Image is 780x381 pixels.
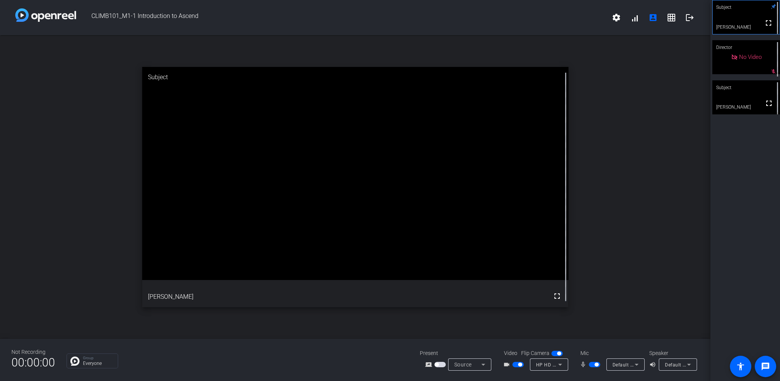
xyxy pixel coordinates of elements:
[521,349,549,357] span: Flip Camera
[739,54,762,60] span: No Video
[573,349,649,357] div: Mic
[83,356,114,360] p: Group
[612,13,621,22] mat-icon: settings
[552,291,562,301] mat-icon: fullscreen
[712,80,780,95] div: Subject
[649,349,695,357] div: Speaker
[667,13,676,22] mat-icon: grid_on
[142,67,569,88] div: Subject
[536,361,599,368] span: HP HD Camera (0408:5483)
[83,361,114,366] p: Everyone
[580,360,589,369] mat-icon: mic_none
[70,357,80,366] img: Chat Icon
[613,361,746,368] span: Default - Headset Microphone (Jabra Link 380) (0b0e:24c8)
[649,360,658,369] mat-icon: volume_up
[626,8,644,27] button: signal_cellular_alt
[425,360,434,369] mat-icon: screen_share_outline
[764,99,773,108] mat-icon: fullscreen
[11,353,55,372] span: 00:00:00
[764,18,773,28] mat-icon: fullscreen
[454,361,472,368] span: Source
[712,40,780,55] div: Director
[685,13,694,22] mat-icon: logout
[736,362,745,371] mat-icon: accessibility
[761,362,770,371] mat-icon: message
[648,13,658,22] mat-icon: account_box
[11,348,55,356] div: Not Recording
[503,360,512,369] mat-icon: videocam_outline
[504,349,517,357] span: Video
[15,8,76,22] img: white-gradient.svg
[76,8,607,27] span: CLIMB101_M1-1 Introduction to Ascend
[420,349,496,357] div: Present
